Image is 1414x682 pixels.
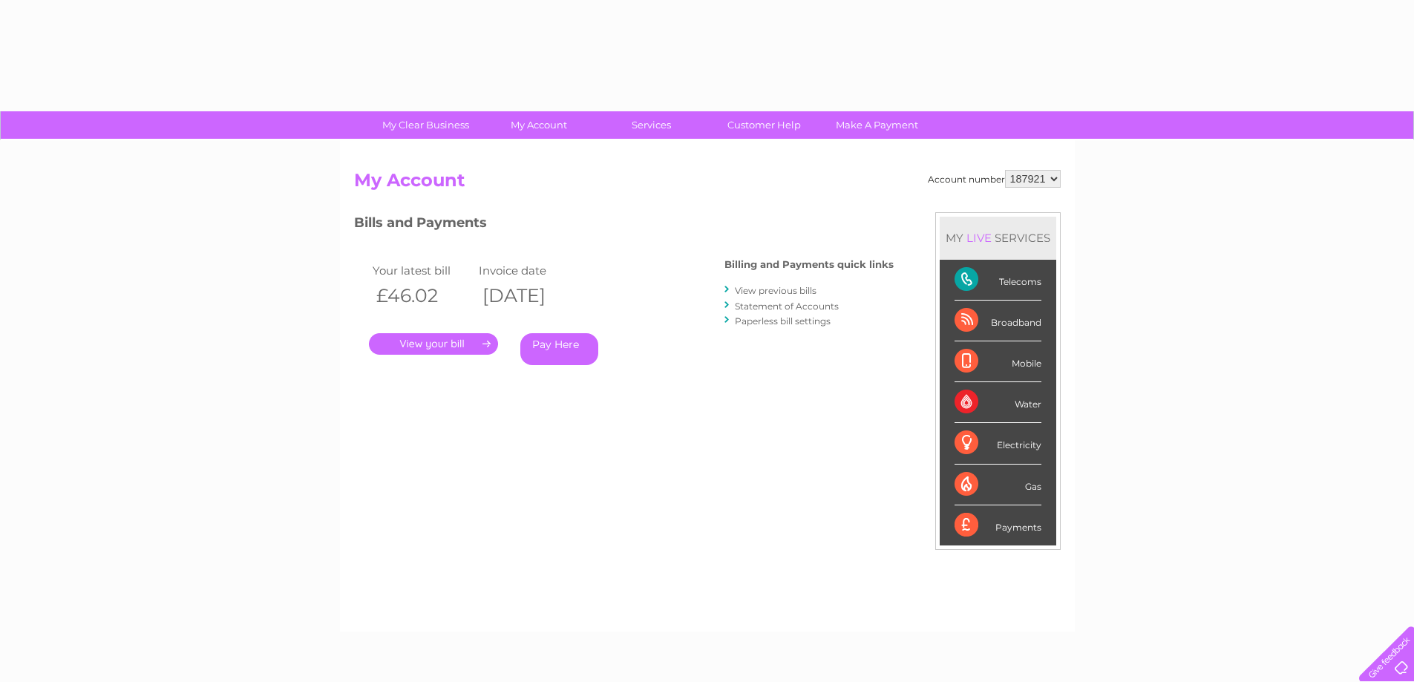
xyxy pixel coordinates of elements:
div: Payments [955,505,1041,545]
div: Gas [955,465,1041,505]
div: Telecoms [955,260,1041,301]
div: LIVE [963,231,995,245]
th: £46.02 [369,281,476,311]
div: Broadband [955,301,1041,341]
td: Your latest bill [369,260,476,281]
div: Water [955,382,1041,423]
td: Invoice date [475,260,582,281]
a: Pay Here [520,333,598,365]
div: MY SERVICES [940,217,1056,259]
div: Mobile [955,341,1041,382]
a: Customer Help [703,111,825,139]
a: My Clear Business [364,111,487,139]
h4: Billing and Payments quick links [724,259,894,270]
div: Electricity [955,423,1041,464]
a: Paperless bill settings [735,315,831,327]
h3: Bills and Payments [354,212,894,238]
th: [DATE] [475,281,582,311]
a: View previous bills [735,285,816,296]
a: . [369,333,498,355]
a: Statement of Accounts [735,301,839,312]
h2: My Account [354,170,1061,198]
div: Account number [928,170,1061,188]
a: My Account [477,111,600,139]
a: Make A Payment [816,111,938,139]
a: Services [590,111,713,139]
